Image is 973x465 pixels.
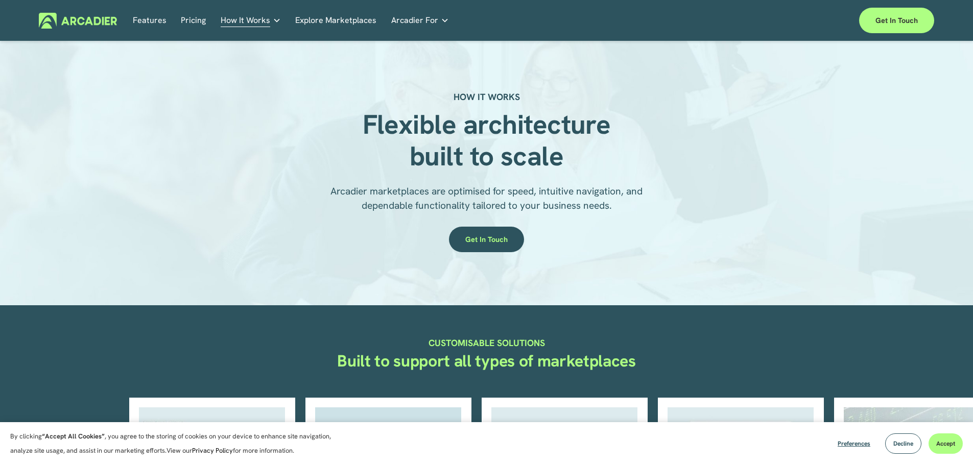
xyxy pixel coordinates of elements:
strong: Flexible architecture built to scale [363,107,618,174]
strong: CUSTOMISABLE SOLUTIONS [429,337,545,349]
a: Privacy Policy [192,446,233,455]
button: Accept [929,433,963,454]
span: Arcadier For [391,13,438,28]
a: Pricing [181,13,206,29]
a: folder dropdown [221,13,281,29]
button: Decline [885,433,921,454]
img: Arcadier [39,13,117,29]
strong: HOW IT WORKS [454,91,520,103]
span: Arcadier marketplaces are optimised for speed, intuitive navigation, and dependable functionality... [330,185,645,212]
a: folder dropdown [391,13,449,29]
span: Accept [936,439,955,448]
strong: “Accept All Cookies” [42,432,105,440]
a: Get in touch [859,8,934,33]
span: Preferences [838,439,870,448]
button: Preferences [830,433,878,454]
span: How It Works [221,13,270,28]
p: By clicking , you agree to the storing of cookies on your device to enhance site navigation, anal... [10,429,342,458]
span: Decline [893,439,913,448]
a: Get in touch [449,227,524,252]
a: Features [133,13,167,29]
strong: Built to support all types of marketplaces [337,350,636,372]
a: Explore Marketplaces [295,13,376,29]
